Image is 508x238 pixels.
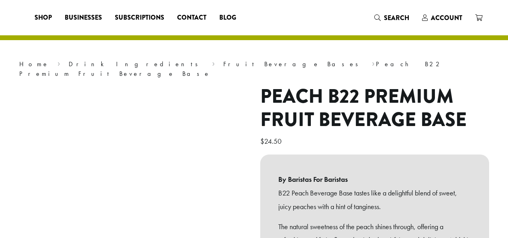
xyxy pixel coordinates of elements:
[69,60,203,68] a: Drink Ingredients
[260,136,264,146] span: $
[368,11,416,24] a: Search
[19,60,49,68] a: Home
[219,13,236,23] span: Blog
[372,57,375,69] span: ›
[260,136,284,146] bdi: 24.50
[213,11,243,24] a: Blog
[35,13,52,23] span: Shop
[431,13,462,22] span: Account
[65,13,102,23] span: Businesses
[278,173,471,186] b: By Baristas For Baristas
[223,60,363,68] a: Fruit Beverage Bases
[108,11,171,24] a: Subscriptions
[115,13,164,23] span: Subscriptions
[384,13,409,22] span: Search
[416,11,469,24] a: Account
[28,11,58,24] a: Shop
[177,13,206,23] span: Contact
[58,11,108,24] a: Businesses
[57,57,60,69] span: ›
[171,11,213,24] a: Contact
[19,59,489,79] nav: Breadcrumb
[212,57,215,69] span: ›
[260,85,489,131] h1: Peach B22 Premium Fruit Beverage Base
[278,186,471,214] p: B22 Peach Beverage Base tastes like a delightful blend of sweet, juicy peaches with a hint of tan...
